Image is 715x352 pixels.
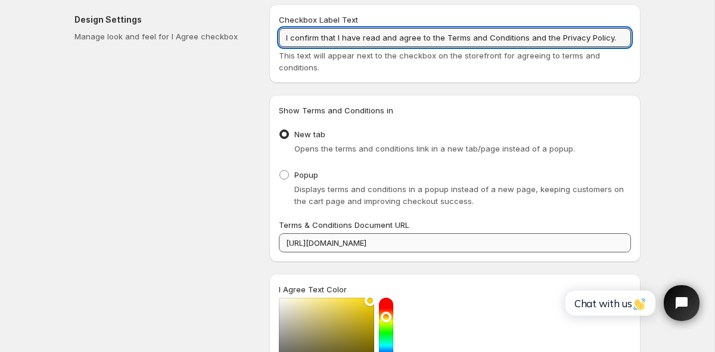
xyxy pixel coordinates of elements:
label: I Agree Text Color [279,283,347,295]
iframe: Tidio Chat [552,275,710,331]
span: Show Terms and Conditions in [279,106,393,115]
span: Terms & Conditions Document URL [279,220,409,230]
h2: Design Settings [74,14,250,26]
p: Manage look and feel for I Agree checkbox [74,30,250,42]
span: Checkbox Label Text [279,15,358,24]
span: New tab [294,129,325,139]
span: Displays terms and conditions in a popup instead of a new page, keeping customers on the cart pag... [294,184,624,206]
span: Popup [294,170,318,180]
span: Opens the terms and conditions link in a new tab/page instead of a popup. [294,144,575,153]
input: https://yourstoredomain.com/termsandconditions.html [279,233,631,252]
span: This text will appear next to the checkbox on the storefront for agreeing to terms and conditions. [279,51,600,72]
